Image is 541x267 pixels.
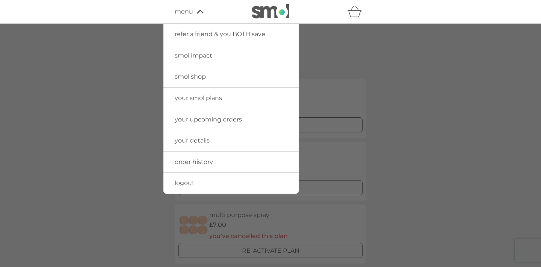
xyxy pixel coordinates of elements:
div: basket [348,4,366,19]
span: your smol plans [175,94,222,102]
a: your details [163,130,299,151]
a: smol shop [163,66,299,87]
a: your upcoming orders [163,109,299,130]
span: refer a friend & you BOTH save [175,30,265,38]
a: order history [163,152,299,173]
span: smol impact [175,52,212,59]
span: smol shop [175,73,206,80]
span: your upcoming orders [175,116,242,123]
a: your smol plans [163,88,299,109]
a: refer a friend & you BOTH save [163,24,299,45]
span: logout [175,179,195,187]
a: logout [163,173,299,194]
span: menu [175,7,193,17]
span: your details [175,137,210,144]
a: smol impact [163,45,299,66]
span: order history [175,158,213,165]
img: smol [252,4,289,18]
